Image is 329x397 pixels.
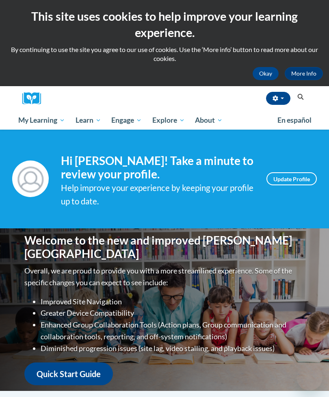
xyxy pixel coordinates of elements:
button: Search [294,92,307,102]
a: En español [272,112,317,129]
h4: Hi [PERSON_NAME]! Take a minute to review your profile. [61,154,254,181]
iframe: Button to launch messaging window [297,364,323,390]
a: Quick Start Guide [24,362,113,386]
span: Engage [111,115,142,125]
p: Overall, we are proud to provide you with a more streamlined experience. Some of the specific cha... [24,265,305,289]
p: By continuing to use the site you agree to our use of cookies. Use the ‘More info’ button to read... [6,45,323,63]
a: Cox Campus [22,92,47,105]
h1: Welcome to the new and improved [PERSON_NAME][GEOGRAPHIC_DATA] [24,234,305,261]
span: Explore [152,115,185,125]
button: Okay [253,67,279,80]
span: En español [277,116,312,124]
a: Update Profile [266,172,317,185]
a: About [190,111,228,130]
li: Greater Device Compatibility [41,307,305,319]
span: My Learning [18,115,65,125]
a: My Learning [13,111,70,130]
span: About [195,115,223,125]
button: Account Settings [266,92,290,105]
img: Logo brand [22,92,47,105]
a: Engage [106,111,147,130]
img: Profile Image [12,161,49,197]
li: Improved Site Navigation [41,296,305,308]
li: Diminished progression issues (site lag, video stalling, and playback issues) [41,343,305,354]
div: Help improve your experience by keeping your profile up to date. [61,181,254,208]
a: More Info [285,67,323,80]
span: Learn [76,115,101,125]
h2: This site uses cookies to help improve your learning experience. [6,8,323,41]
div: Main menu [12,111,317,130]
a: Explore [147,111,190,130]
a: Learn [70,111,106,130]
li: Enhanced Group Collaboration Tools (Action plans, Group communication and collaboration tools, re... [41,319,305,343]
